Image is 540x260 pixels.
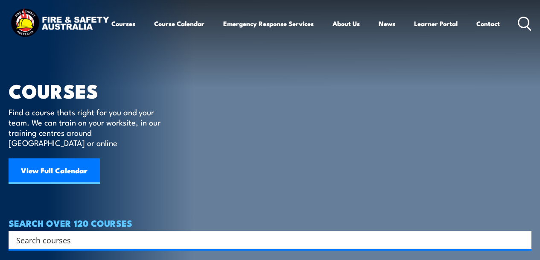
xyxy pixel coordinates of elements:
h4: SEARCH OVER 120 COURSES [9,218,531,228]
input: Search input [16,234,513,246]
h1: COURSES [9,82,173,99]
a: View Full Calendar [9,158,100,184]
a: Learner Portal [414,13,458,34]
form: Search form [18,234,514,246]
a: Courses [111,13,135,34]
p: Find a course thats right for you and your team. We can train on your worksite, in our training c... [9,107,164,148]
a: News [379,13,395,34]
a: Emergency Response Services [223,13,314,34]
button: Search magnifier button [517,234,528,246]
a: About Us [333,13,360,34]
a: Contact [476,13,500,34]
a: Course Calendar [154,13,204,34]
